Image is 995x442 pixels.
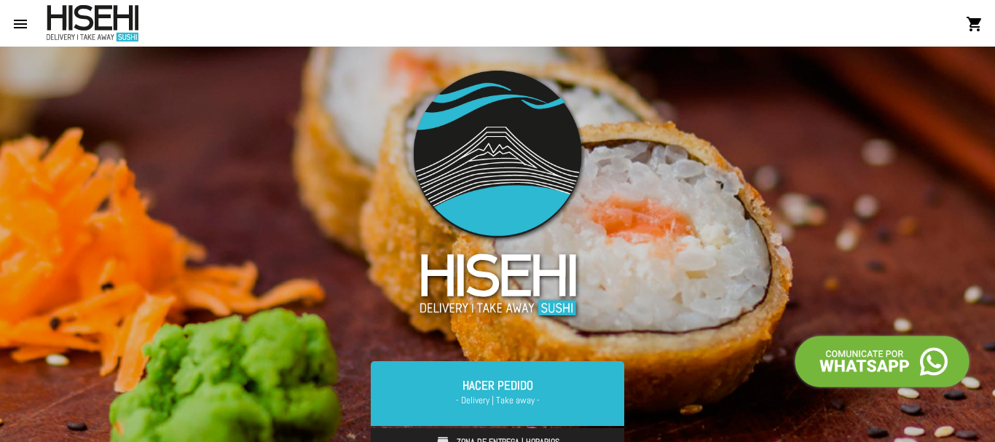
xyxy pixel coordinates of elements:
span: - Delivery | Take away - [388,393,607,408]
img: logo-slider3.png [398,55,597,333]
a: Hacer Pedido [371,361,624,425]
mat-icon: shopping_cart [966,15,983,33]
img: call-whatsapp.png [791,332,973,391]
mat-icon: menu [12,15,29,33]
